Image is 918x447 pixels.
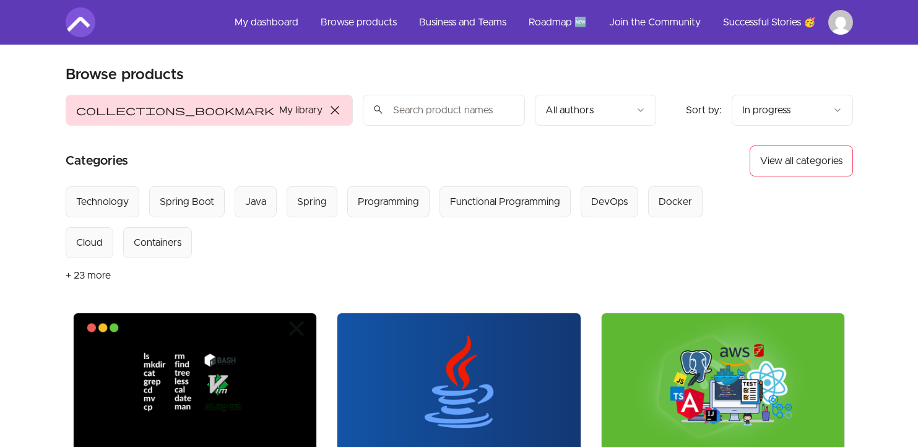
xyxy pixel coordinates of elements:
div: DevOps [591,194,628,209]
img: Amigoscode logo [66,7,95,37]
a: Join the Community [599,7,711,37]
div: Java [245,194,266,209]
input: Search product names [363,95,525,126]
div: Functional Programming [450,194,560,209]
span: collections_bookmark [76,103,274,118]
span: close [327,103,342,118]
div: Cloud [76,235,103,250]
a: My dashboard [225,7,308,37]
span: search [373,101,384,118]
img: Profile image for Wissal Technologie [828,10,853,35]
div: Spring [297,194,327,209]
h2: Browse products [66,65,184,85]
button: Filter by author [535,95,656,126]
a: Business and Teams [409,7,516,37]
a: Successful Stories 🥳 [713,7,826,37]
button: View all categories [750,145,853,176]
button: + 23 more [66,258,111,293]
button: Product sort options [732,95,853,126]
a: Roadmap 🆕 [519,7,597,37]
span: Sort by: [686,105,722,115]
div: Containers [134,235,181,250]
button: Filter by My library [66,95,353,126]
nav: Main [225,7,853,37]
div: Programming [358,194,419,209]
h2: Categories [66,145,128,176]
div: Spring Boot [160,194,214,209]
a: Browse products [311,7,407,37]
div: Docker [659,194,692,209]
div: Technology [76,194,129,209]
